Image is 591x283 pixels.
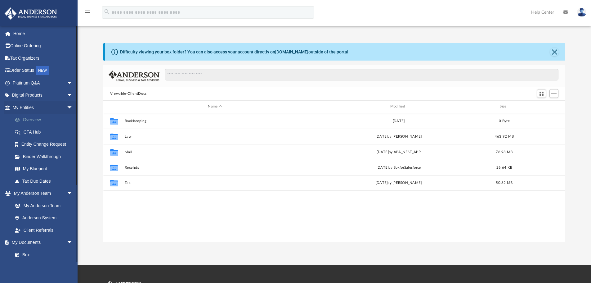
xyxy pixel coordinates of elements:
a: My Blueprint [9,163,79,175]
button: Tax [124,181,305,185]
a: CTA Hub [9,126,82,138]
span: arrow_drop_down [67,89,79,102]
div: [DATE] by [PERSON_NAME] [308,134,489,139]
a: menu [84,12,91,16]
button: Close [550,48,559,56]
div: Name [124,104,305,109]
a: My Anderson Teamarrow_drop_down [4,187,79,200]
div: grid [103,113,566,242]
img: Anderson Advisors Platinum Portal [3,7,59,20]
a: Online Ordering [4,40,82,52]
span: 78.98 MB [496,150,513,153]
span: arrow_drop_down [67,101,79,114]
a: My Entitiesarrow_drop_down [4,101,82,114]
a: Entity Change Request [9,138,82,151]
a: Meeting Minutes [9,261,79,273]
a: Anderson System [9,212,79,224]
a: Client Referrals [9,224,79,236]
div: NEW [36,66,49,75]
span: 26.64 KB [496,166,512,169]
span: arrow_drop_down [67,236,79,249]
button: Law [124,135,305,139]
a: Binder Walkthrough [9,150,82,163]
a: My Anderson Team [9,199,76,212]
span: arrow_drop_down [67,77,79,89]
button: Receipts [124,166,305,170]
div: [DATE] [308,118,489,124]
a: Overview [9,114,82,126]
a: Platinum Q&Aarrow_drop_down [4,77,82,89]
div: Size [492,104,517,109]
div: [DATE] by BoxforSalesforce [308,165,489,170]
button: Bookkeeping [124,119,305,123]
a: Tax Organizers [4,52,82,64]
button: Mail [124,150,305,154]
span: 463.92 MB [495,135,514,138]
div: Difficulty viewing your box folder? You can also access your account directly on outside of the p... [120,49,350,55]
a: Home [4,27,82,40]
span: arrow_drop_down [67,187,79,200]
button: Viewable-ClientDocs [110,91,147,97]
div: id [106,104,122,109]
a: Digital Productsarrow_drop_down [4,89,82,102]
div: Modified [308,104,489,109]
button: Add [549,89,559,98]
div: id [519,104,563,109]
a: Order StatusNEW [4,64,82,77]
i: search [104,8,110,15]
input: Search files and folders [165,69,558,80]
a: My Documentsarrow_drop_down [4,236,79,249]
a: Box [9,249,76,261]
span: 50.82 MB [496,181,513,185]
button: Switch to Grid View [537,89,546,98]
img: User Pic [577,8,586,17]
span: 0 Byte [499,119,510,122]
div: [DATE] by ABA_NEST_APP [308,149,489,155]
i: menu [84,9,91,16]
a: Tax Due Dates [9,175,82,187]
a: [DOMAIN_NAME] [275,49,308,54]
div: [DATE] by [PERSON_NAME] [308,180,489,186]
